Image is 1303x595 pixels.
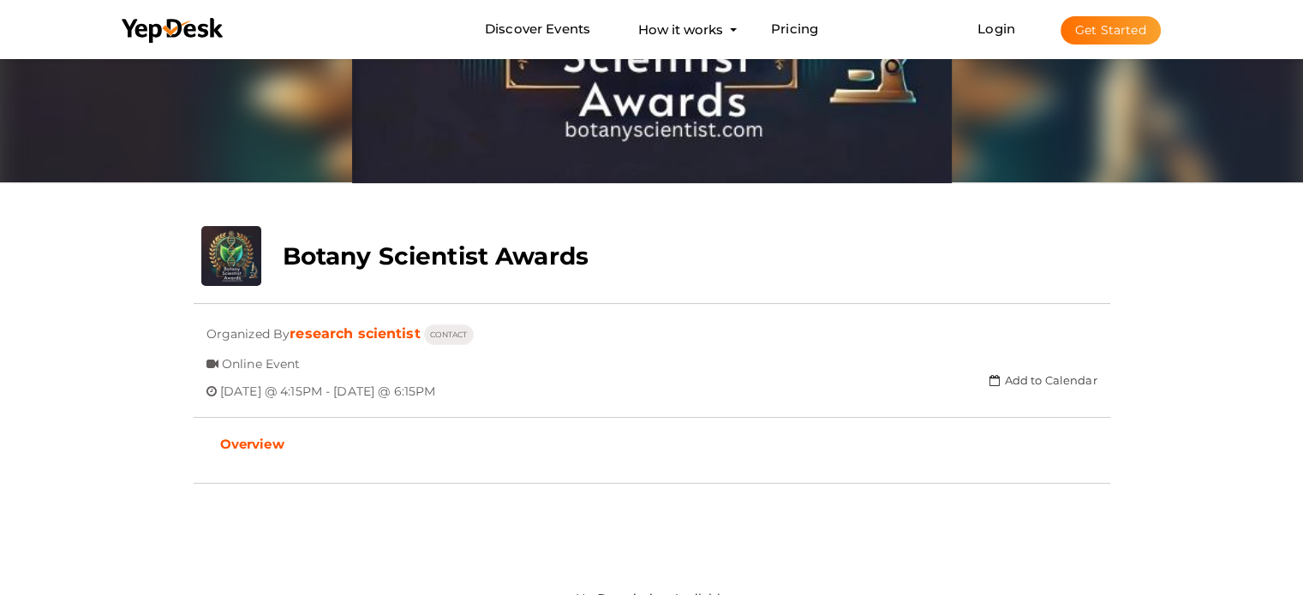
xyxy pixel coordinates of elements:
span: Organized By [206,313,290,342]
a: Pricing [771,14,818,45]
a: research scientist [290,325,421,342]
a: Add to Calendar [989,373,1097,387]
a: Login [977,21,1015,37]
button: CONTACT [424,324,474,345]
a: Overview [207,423,297,466]
span: Online Event [222,343,301,372]
span: [DATE] @ 4:15PM - [DATE] @ 6:15PM [220,371,436,399]
b: Botany Scientist Awards [283,241,589,271]
a: Discover Events [485,14,590,45]
b: Overview [220,436,284,452]
img: 6VTYBCXT_small.jpeg [201,226,261,286]
button: How it works [633,14,728,45]
button: Get Started [1061,16,1161,45]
